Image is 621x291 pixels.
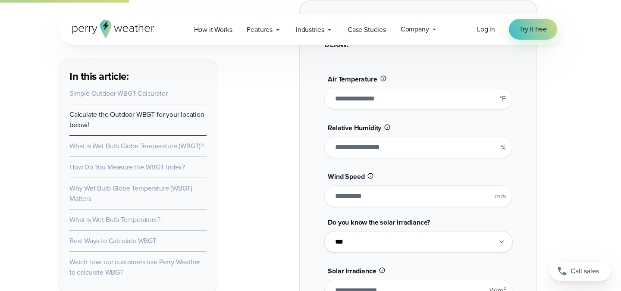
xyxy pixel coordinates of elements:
[187,21,240,38] a: How it Works
[69,183,192,203] a: Why Wet Bulb Globe Temperature (WBGT) Matters
[69,215,160,225] a: What is Wet Bulb Temperature?
[247,25,273,35] span: Features
[296,25,324,35] span: Industries
[69,141,204,151] a: What is Wet Bulb Globe Temperature (WBGT)?
[69,88,167,98] a: Simple Outdoor WBGT Calculator
[401,24,429,34] span: Company
[69,236,157,246] a: Best Ways to Calculate WBGT
[328,172,364,181] span: Wind Speed
[477,24,495,34] a: Log in
[340,21,393,38] a: Case Studies
[69,69,207,83] h3: In this article:
[550,262,611,281] a: Call sales
[328,74,377,84] span: Air Temperature
[69,162,185,172] a: How Do You Measure the WBGT Index?
[509,19,557,40] a: Try it free
[519,24,547,34] span: Try it free
[69,110,204,130] a: Calculate the Outdoor WBGT for your location below!
[69,257,200,277] a: Watch how our customers use Perry Weather to calculate WBGT
[571,266,599,276] span: Call sales
[328,266,376,276] span: Solar Irradiance
[328,217,430,227] span: Do you know the solar irradiance?
[348,25,386,35] span: Case Studies
[194,25,232,35] span: How it Works
[328,123,381,133] span: Relative Humidity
